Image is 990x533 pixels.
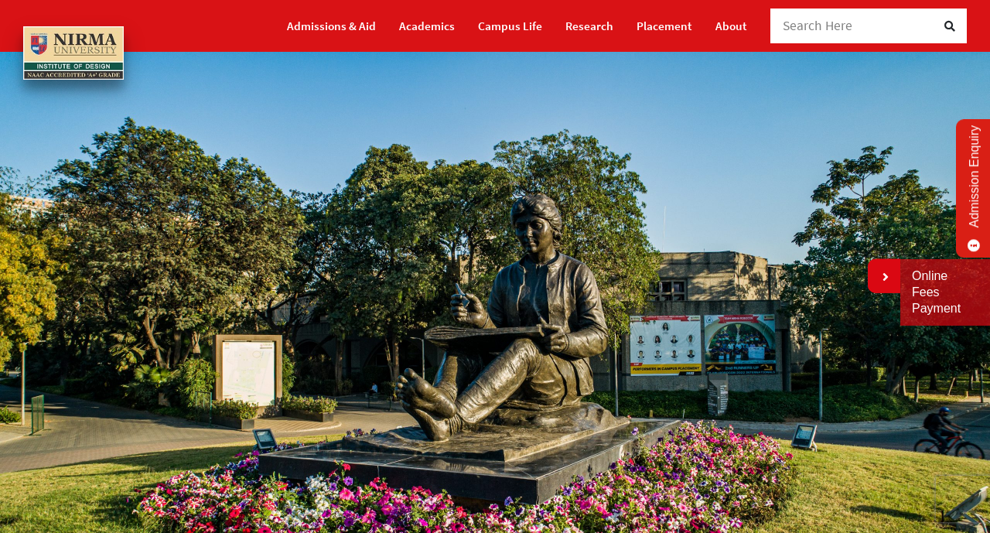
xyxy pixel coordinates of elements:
[912,268,978,316] a: Online Fees Payment
[783,17,853,34] span: Search Here
[637,12,692,39] a: Placement
[399,12,455,39] a: Academics
[565,12,613,39] a: Research
[715,12,747,39] a: About
[23,26,124,80] img: main_logo
[478,12,542,39] a: Campus Life
[287,12,376,39] a: Admissions & Aid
